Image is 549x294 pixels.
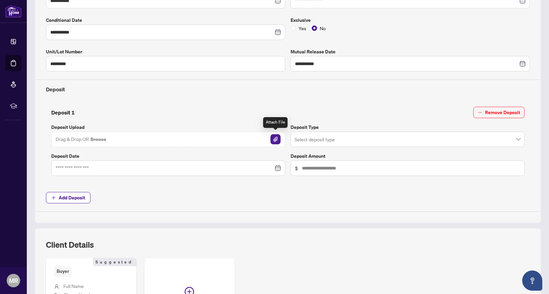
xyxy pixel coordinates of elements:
span: Add Deposit [59,192,85,203]
span: Full Name [63,283,84,289]
span: Suggested [93,258,136,266]
div: Attach File [263,117,288,128]
label: Deposit Amount [291,152,525,160]
span: $ [295,164,298,172]
span: MR [9,276,18,285]
span: Drag & Drop OR BrowseFile Attachement [51,132,285,147]
button: Open asap [522,271,542,291]
label: Unit/Lot Number [46,48,285,55]
button: Browse [90,135,107,144]
img: File Attachement [270,134,281,144]
button: Add Deposit [46,192,90,203]
button: Remove Deposit [473,107,525,118]
span: Yes [296,24,309,32]
span: plus [51,195,56,200]
label: Conditional Date [46,16,285,24]
label: Exclusive [291,16,530,24]
label: Deposit Date [51,152,285,160]
label: Deposit Type [291,124,525,131]
span: minus [478,110,482,115]
h2: Client Details [46,239,94,250]
img: logo [5,5,21,17]
span: Remove Deposit [485,107,520,118]
h4: Deposit [46,85,530,93]
span: No [317,24,328,32]
h4: Deposit 1 [51,108,75,116]
label: Mutual Release Date [291,48,530,55]
span: Drag & Drop OR [56,135,107,144]
label: Deposit Upload [51,124,285,131]
span: Buyer [54,266,72,277]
